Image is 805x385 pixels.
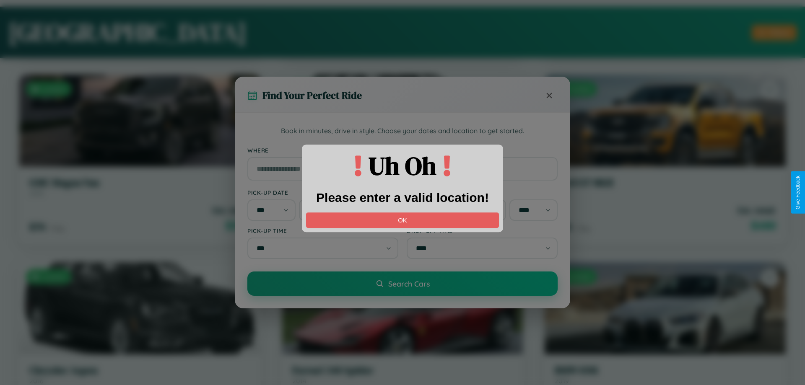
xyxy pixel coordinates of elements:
label: Pick-up Date [247,189,398,196]
label: Drop-off Date [407,189,558,196]
label: Pick-up Time [247,227,398,234]
label: Drop-off Time [407,227,558,234]
span: Search Cars [388,279,430,288]
label: Where [247,147,558,154]
p: Book in minutes, drive in style. Choose your dates and location to get started. [247,126,558,137]
h3: Find Your Perfect Ride [262,88,362,102]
